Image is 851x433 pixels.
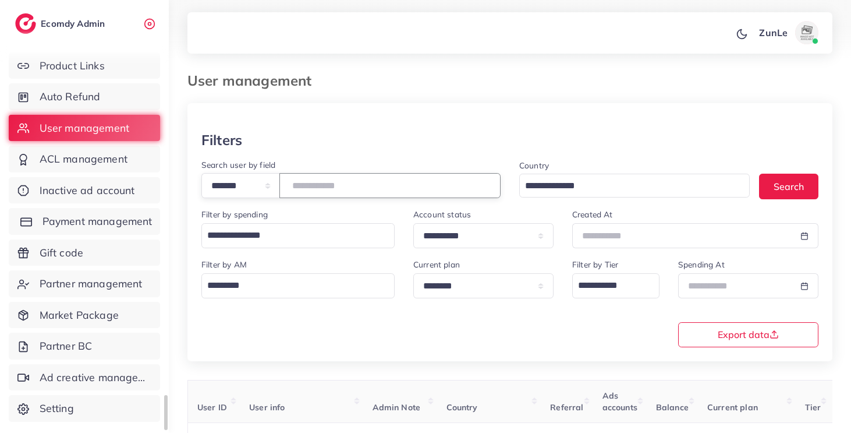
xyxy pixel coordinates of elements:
[572,259,618,270] label: Filter by Tier
[759,26,788,40] p: ZunLe
[40,401,74,416] span: Setting
[805,402,821,413] span: Tier
[187,72,321,89] h3: User management
[203,276,380,295] input: Search for option
[795,21,818,44] img: avatar
[413,209,471,220] label: Account status
[40,245,83,260] span: Gift code
[201,259,247,270] label: Filter by AM
[40,370,151,385] span: Ad creative management
[753,21,823,44] a: ZunLeavatar
[201,273,395,298] div: Search for option
[40,121,129,136] span: User management
[15,13,108,34] a: logoEcomdy Admin
[678,259,725,270] label: Spending At
[718,330,779,339] span: Export data
[9,52,160,79] a: Product Links
[9,270,160,297] a: Partner management
[707,402,758,413] span: Current plan
[550,402,583,413] span: Referral
[41,18,108,29] h2: Ecomdy Admin
[572,209,613,220] label: Created At
[40,183,135,198] span: Inactive ad account
[9,364,160,391] a: Ad creative management
[40,58,105,73] span: Product Links
[9,333,160,360] a: Partner BC
[572,273,659,298] div: Search for option
[446,402,478,413] span: Country
[656,402,689,413] span: Balance
[519,160,549,171] label: Country
[201,132,242,149] h3: Filters
[15,13,36,34] img: logo
[678,322,818,347] button: Export data
[9,240,160,266] a: Gift code
[201,209,268,220] label: Filter by spending
[203,226,380,245] input: Search for option
[9,115,160,142] a: User management
[519,174,750,198] div: Search for option
[249,402,285,413] span: User info
[40,276,143,291] span: Partner management
[574,276,644,295] input: Search for option
[373,402,421,413] span: Admin Note
[9,83,160,110] a: Auto Refund
[521,177,735,195] input: Search for option
[40,152,127,167] span: ACL management
[40,339,93,354] span: Partner BC
[413,259,460,270] label: Current plan
[759,174,818,199] button: Search
[197,402,227,413] span: User ID
[201,223,395,248] div: Search for option
[9,177,160,204] a: Inactive ad account
[201,159,275,171] label: Search user by field
[9,146,160,173] a: ACL management
[602,390,637,413] span: Ads accounts
[40,308,119,323] span: Market Package
[9,208,160,235] a: Payment management
[9,395,160,422] a: Setting
[42,214,153,229] span: Payment management
[9,302,160,329] a: Market Package
[40,89,101,104] span: Auto Refund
